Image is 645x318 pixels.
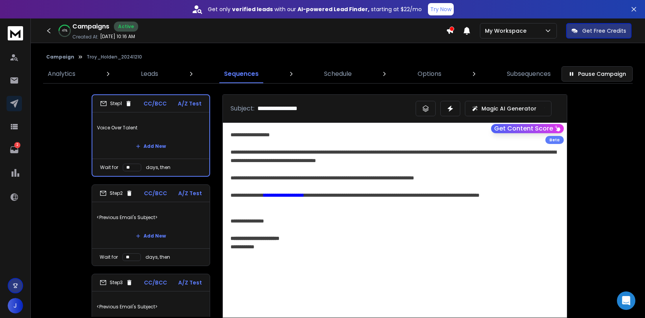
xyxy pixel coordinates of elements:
[8,26,23,40] img: logo
[561,66,633,82] button: Pause Campaign
[14,142,20,148] p: 2
[481,105,536,112] p: Magic AI Generator
[208,5,422,13] p: Get only with our starting at $22/mo
[7,142,22,157] a: 2
[297,5,369,13] strong: AI-powered Lead Finder,
[324,69,352,79] p: Schedule
[144,189,167,197] p: CC/BCC
[319,65,356,83] a: Schedule
[144,279,167,286] p: CC/BCC
[582,27,626,35] p: Get Free Credits
[413,65,446,83] a: Options
[8,298,23,313] button: J
[136,65,163,83] a: Leads
[100,100,132,107] div: Step 1
[114,22,138,32] div: Active
[48,69,75,79] p: Analytics
[219,65,263,83] a: Sequences
[87,54,142,60] p: Troy_Holden_20241210
[545,136,564,144] div: Beta
[418,69,441,79] p: Options
[130,139,172,154] button: Add New
[100,164,118,171] p: Wait for
[566,23,632,38] button: Get Free Credits
[224,69,259,79] p: Sequences
[430,5,451,13] p: Try Now
[92,94,210,177] li: Step1CC/BCCA/Z TestVoice Over TalentAdd NewWait fordays, then
[507,69,551,79] p: Subsequences
[46,54,74,60] button: Campaign
[97,207,205,228] p: <Previous Email's Subject>
[43,65,80,83] a: Analytics
[178,100,202,107] p: A/Z Test
[141,69,158,79] p: Leads
[145,254,170,260] p: days, then
[97,117,205,139] p: Voice Over Talent
[178,279,202,286] p: A/Z Test
[130,228,172,244] button: Add New
[72,22,109,31] h1: Campaigns
[100,33,135,40] p: [DATE] 10:16 AM
[617,291,635,310] div: Open Intercom Messenger
[178,189,202,197] p: A/Z Test
[232,5,273,13] strong: verified leads
[92,184,210,266] li: Step2CC/BCCA/Z Test<Previous Email's Subject>Add NewWait fordays, then
[465,101,551,116] button: Magic AI Generator
[62,28,67,33] p: 41 %
[100,190,133,197] div: Step 2
[100,279,133,286] div: Step 3
[231,104,254,113] p: Subject:
[491,124,564,133] button: Get Content Score
[146,164,170,171] p: days, then
[485,27,530,35] p: My Workspace
[100,254,118,260] p: Wait for
[502,65,555,83] a: Subsequences
[97,296,205,318] p: <Previous Email's Subject>
[144,100,167,107] p: CC/BCC
[72,34,99,40] p: Created At:
[428,3,454,15] button: Try Now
